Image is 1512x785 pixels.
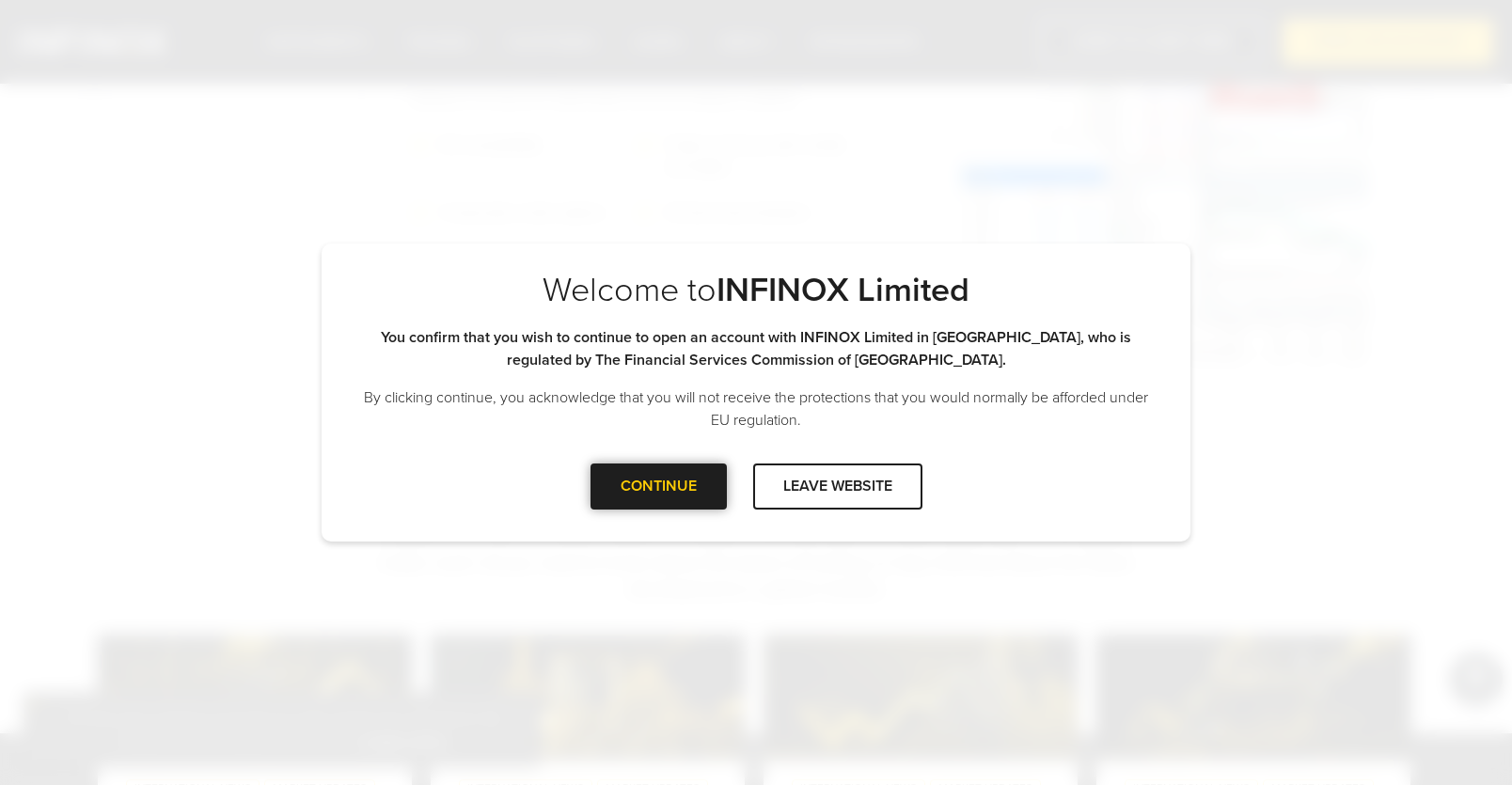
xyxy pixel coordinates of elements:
p: Welcome to [359,270,1153,311]
strong: You confirm that you wish to continue to open an account with INFINOX Limited in [GEOGRAPHIC_DATA... [381,328,1131,369]
div: CONTINUE [591,463,727,510]
strong: INFINOX Limited [717,270,969,310]
div: LEAVE WEBSITE [753,463,922,510]
p: By clicking continue, you acknowledge that you will not receive the protections that you would no... [359,386,1153,432]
